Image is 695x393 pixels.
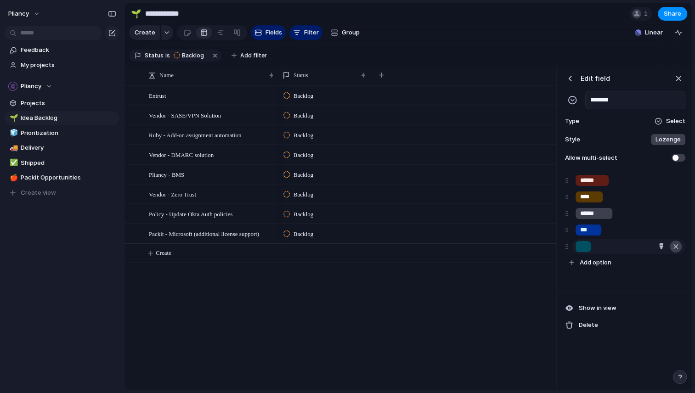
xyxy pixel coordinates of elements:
span: My projects [21,61,116,70]
button: Linear [631,26,667,39]
span: Packit Opportunities [21,173,116,182]
span: is [165,51,170,60]
span: Policy - Update Okta Auth policies [149,208,232,219]
span: Linear [645,28,663,37]
button: 🍎 [8,173,17,182]
button: Backlog [171,51,209,61]
div: 🧊 [10,128,16,138]
span: Style [563,135,583,144]
span: Backlog [294,151,313,160]
span: Vendor - Zero Trust [149,189,196,199]
button: Create view [5,186,119,200]
a: 🍎Packit Opportunities [5,171,119,185]
button: 🧊 [8,129,17,138]
button: Create [134,244,570,263]
button: Filter [289,25,322,40]
button: 🌱 [8,113,17,123]
button: Add filter [226,49,272,62]
span: Backlog [294,170,313,180]
span: Backlog [294,190,313,199]
button: Delete [561,317,689,333]
span: Entrust [149,90,166,101]
span: Vendor - SASE/VPN Solution [149,110,221,120]
span: Status [145,51,164,60]
button: Pliancy [5,79,119,93]
span: Show in view [579,303,616,313]
span: Idea Backlog [21,113,116,123]
span: Backlog [182,51,204,60]
h3: Edit field [581,73,610,83]
a: Projects [5,96,119,110]
div: 🍎 [10,173,16,183]
span: Shipped [21,158,116,168]
div: 🌱 [10,113,16,124]
span: Type [563,117,583,126]
span: Add option [580,258,611,267]
button: is [164,51,172,61]
span: Backlog [294,230,313,239]
a: ✅Shipped [5,156,119,170]
span: Create view [21,188,56,197]
span: Backlog [294,91,313,101]
span: Lozenge [655,135,681,144]
button: Create [129,25,160,40]
span: Backlog [294,131,313,140]
button: Fields [251,25,286,40]
a: 🧊Prioritization [5,126,119,140]
button: Pliancy [4,6,45,21]
button: Share [658,7,687,21]
span: Delete [579,320,598,330]
span: Pliancy - BMS [149,169,184,180]
span: Pliancy [21,82,41,91]
button: ✅ [8,158,17,168]
span: Feedback [21,45,116,55]
button: 🌱 [129,6,143,21]
a: My projects [5,58,119,72]
span: Delivery [21,143,116,152]
div: 🌱 [131,7,141,20]
span: 1 [644,9,650,18]
span: Select [666,117,685,126]
span: Name [159,71,174,80]
span: Projects [21,99,116,108]
span: Ruby - Add-on assignment automation [149,129,241,140]
span: Create [156,248,171,258]
a: 🚚Delivery [5,141,119,155]
span: Backlog [294,210,313,219]
span: Group [342,28,360,37]
span: Pliancy [8,9,29,18]
span: Filter [304,28,319,37]
button: 🚚 [8,143,17,152]
span: Share [664,9,681,18]
span: Fields [266,28,282,37]
span: Create [135,28,155,37]
span: Vendor - DMARC solution [149,149,214,160]
span: Packit - Microsoft (additional license support) [149,228,259,239]
button: Group [326,25,364,40]
button: Add option [565,255,686,270]
a: 🌱Idea Backlog [5,111,119,125]
button: Show in view [561,300,689,316]
span: Backlog [294,111,313,120]
div: ✅ [10,157,16,168]
span: Add filter [240,51,267,60]
span: Allow multi-select [563,153,617,163]
span: Status [294,71,308,80]
a: Feedback [5,43,119,57]
span: Prioritization [21,129,116,138]
div: 🚚 [10,143,16,153]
